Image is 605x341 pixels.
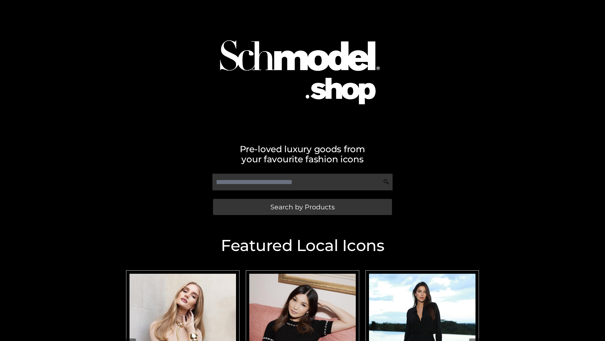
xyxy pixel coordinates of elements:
span: Search by Products [270,204,335,210]
h2: Pre-loved luxury goods from your favourite fashion icons [123,144,482,164]
h2: Featured Local Icons​ [123,238,482,254]
a: Search by Products [213,199,392,215]
img: Search Icon [383,179,389,185]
